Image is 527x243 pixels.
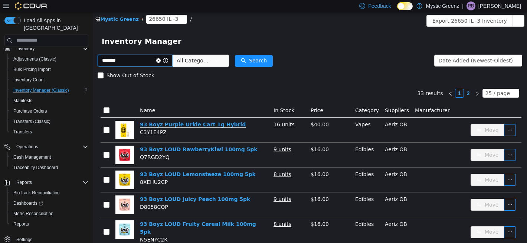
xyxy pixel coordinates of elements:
span: Adjustments (Classic) [10,55,88,64]
a: Adjustments (Classic) [10,55,59,64]
a: Inventory Count [10,75,48,84]
button: Traceabilty Dashboard [7,162,91,173]
a: Transfers [10,127,35,136]
button: Operations [13,142,41,151]
i: icon: down [121,46,126,51]
span: Cash Management [13,154,51,160]
button: Reports [13,178,35,187]
li: Next Page [380,77,389,85]
button: icon: swapMove [378,137,412,149]
p: Mystic Greenz [426,1,459,10]
i: icon: shop [3,4,7,9]
span: Dashboards [13,200,43,206]
span: C3Y1E4PZ [47,117,74,123]
span: All Categories [84,45,118,52]
img: 93 Boyz LOUD Fruity Cereal Milk 100mg 5pk hero shot [23,208,41,227]
button: icon: swapMove [378,214,412,226]
button: icon: searchSearch [142,43,180,55]
span: Reports [13,221,29,227]
span: Traceabilty Dashboard [10,163,88,172]
a: Transfers (Classic) [10,117,53,126]
span: Metrc Reconciliation [13,211,53,217]
span: Inventory Manager [9,23,93,35]
span: Metrc Reconciliation [10,209,88,218]
i: icon: right [382,79,387,84]
button: Inventory [13,44,37,53]
span: Aeriz OB [292,159,314,165]
img: 93 Boyz LOUD RawberryKiwi 100mg 5pk hero shot [23,133,41,152]
button: Manifests [7,95,91,106]
span: Bulk Pricing Import [13,67,51,72]
button: Inventory Manager (Classic) [7,85,91,95]
span: Transfers [13,129,32,135]
span: Bulk Pricing Import [10,65,88,74]
img: 93 Boyz Purple Urkle Cart 1g Hybrid hero shot [23,108,41,127]
span: Aeriz OB [292,134,314,140]
img: 93 Boyz LOUD Lemonsteeze 100mg 5pk hero shot [23,158,41,177]
a: 93 Boyz LOUD Fruity Cereal Milk 100mg 5pk [47,209,163,223]
span: Transfers (Classic) [13,119,50,124]
button: icon: ellipsis [411,162,423,174]
span: $40.00 [218,109,236,115]
span: Traceabilty Dashboard [13,165,58,171]
a: 93 Boyz Purple Urkle Cart 1g Hybrid [47,109,153,116]
i: icon: info-circle [70,46,75,51]
span: Transfers [10,127,88,136]
span: Inventory Manager (Classic) [10,86,88,95]
span: D8058CQP [47,192,75,198]
a: Dashboards [10,199,46,208]
u: 9 units [181,134,199,140]
span: N5ENYC2K [47,224,75,230]
u: 9 units [181,184,199,190]
a: Metrc Reconciliation [10,209,56,218]
button: icon: ellipsis [411,187,423,198]
div: 25 / page [393,77,417,85]
span: Inventory Manager (Classic) [13,87,69,93]
li: Previous Page [353,77,362,85]
span: / [49,4,50,10]
span: Show Out of Stock [11,60,65,66]
td: Edibles [259,205,289,235]
button: Transfers [7,127,91,137]
button: BioTrack Reconciliation [7,188,91,198]
img: 93 Boyz LOUD Juicy Peach 100mg 5pk hero shot [23,183,41,202]
p: | [462,1,464,10]
a: Cash Management [10,153,54,162]
i: icon: close-circle [87,5,91,9]
span: Manufacturer [322,95,357,101]
a: 2 [371,77,380,85]
span: Inventory Count [13,77,45,83]
img: Cova [15,2,48,10]
span: Adjustments (Classic) [13,56,56,62]
a: Bulk Pricing Import [10,65,54,74]
a: Purchase Orders [10,107,50,116]
span: $16.00 [218,134,236,140]
span: Q7RGD2YQ [47,142,77,148]
span: $16.00 [218,209,236,215]
a: Manifests [10,96,35,105]
span: / [97,4,99,10]
a: Dashboards [7,198,91,208]
button: Export 26650 IL -3 Inventory [334,3,420,14]
td: Edibles [259,180,289,205]
span: Purchase Orders [13,108,47,114]
button: icon: swapMove [378,162,412,174]
span: Operations [13,142,88,151]
button: Transfers (Classic) [7,116,91,127]
span: Reports [13,178,88,187]
a: Inventory Manager (Classic) [10,86,72,95]
span: Name [47,95,62,101]
span: 26650 IL -3 [56,3,85,11]
button: icon: ellipsis [411,214,423,226]
span: $16.00 [218,159,236,165]
span: Purchase Orders [10,107,88,116]
span: Operations [16,144,38,150]
span: Suppliers [292,95,316,101]
i: icon: down [420,46,425,51]
a: icon: shopMystic Greenz [3,4,46,10]
span: Cash Management [10,153,88,162]
div: Ryland BeDell [467,1,475,10]
span: Category [262,95,286,101]
li: 2 [371,77,380,85]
